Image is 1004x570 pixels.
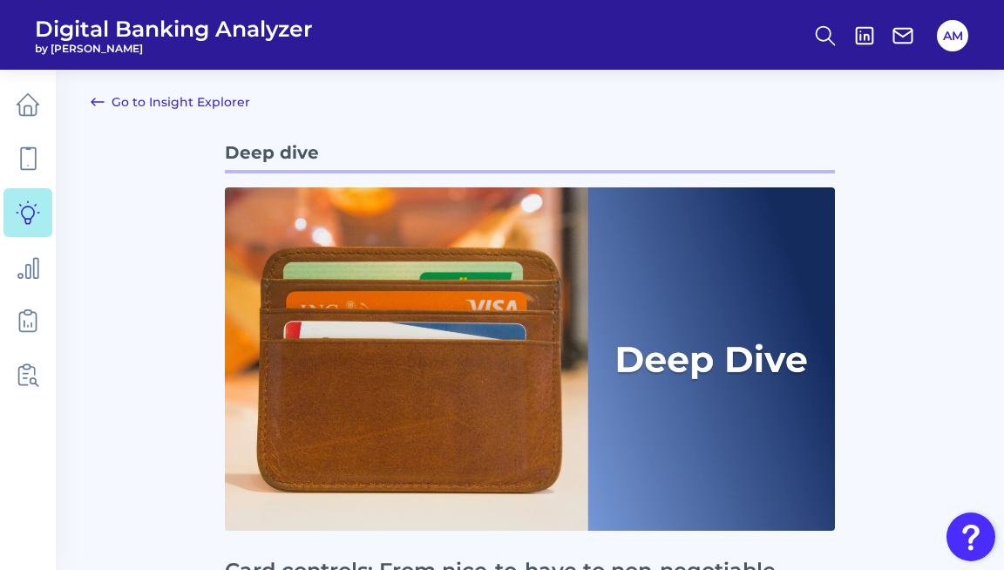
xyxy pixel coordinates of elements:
span: by [PERSON_NAME] [35,42,313,55]
button: AM [937,20,968,51]
button: Open Resource Center [946,512,995,561]
img: Deep Dives with Right Label (1).png [225,187,835,531]
p: Deep dive [225,135,835,173]
span: Digital Banking Analyzer [35,16,313,42]
a: Go to Insight Explorer [91,92,250,112]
